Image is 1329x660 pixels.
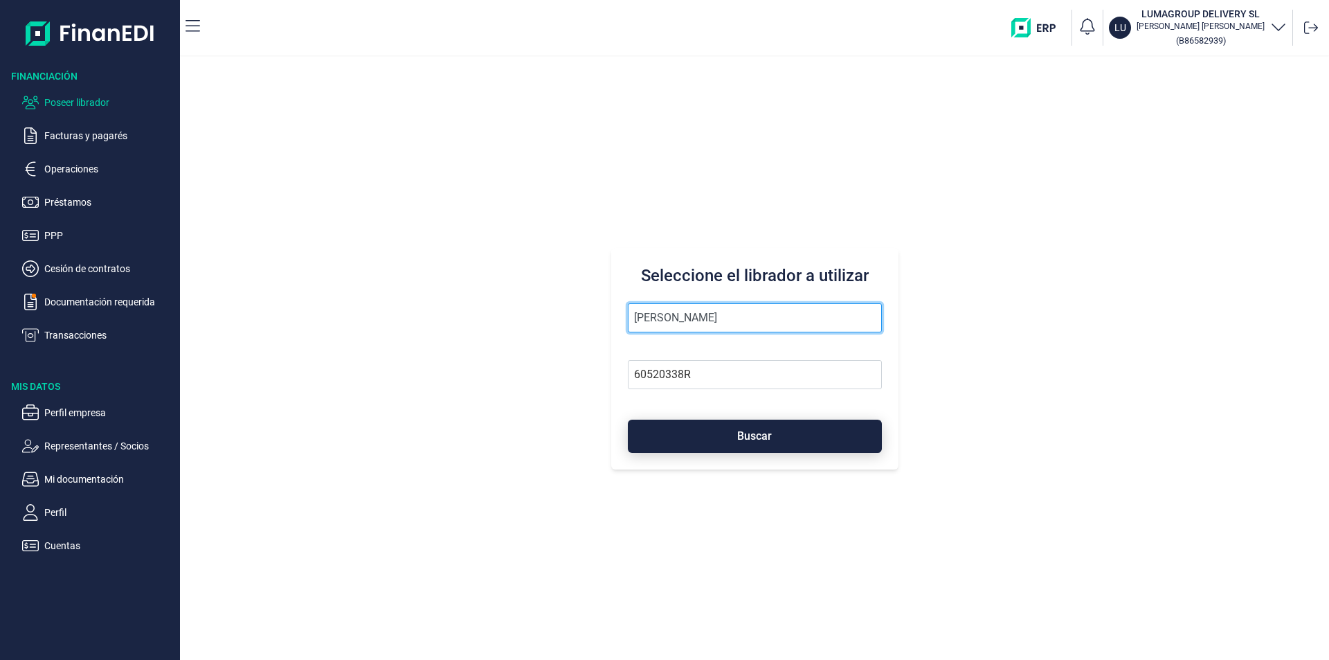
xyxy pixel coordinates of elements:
[22,227,174,244] button: PPP
[1011,18,1066,37] img: erp
[22,294,174,310] button: Documentación requerida
[628,303,882,332] input: Seleccione la razón social
[22,404,174,421] button: Perfil empresa
[1109,7,1287,48] button: LULUMAGROUP DELIVERY SL[PERSON_NAME] [PERSON_NAME](B86582939)
[628,420,882,453] button: Buscar
[26,11,155,55] img: Logo de aplicación
[22,504,174,521] button: Perfil
[44,94,174,111] p: Poseer librador
[22,260,174,277] button: Cesión de contratos
[737,431,772,441] span: Buscar
[1137,7,1265,21] h3: LUMAGROUP DELIVERY SL
[1114,21,1126,35] p: LU
[22,471,174,488] button: Mi documentación
[44,537,174,554] p: Cuentas
[1137,21,1265,32] p: [PERSON_NAME] [PERSON_NAME]
[22,438,174,454] button: Representantes / Socios
[628,265,882,287] h3: Seleccione el librador a utilizar
[22,537,174,554] button: Cuentas
[44,227,174,244] p: PPP
[44,471,174,488] p: Mi documentación
[44,438,174,454] p: Representantes / Socios
[22,94,174,111] button: Poseer librador
[44,327,174,344] p: Transacciones
[628,360,882,389] input: Busque por NIF
[44,260,174,277] p: Cesión de contratos
[22,127,174,144] button: Facturas y pagarés
[1176,35,1226,46] small: Copiar cif
[44,404,174,421] p: Perfil empresa
[22,327,174,344] button: Transacciones
[44,194,174,211] p: Préstamos
[22,161,174,177] button: Operaciones
[44,127,174,144] p: Facturas y pagarés
[44,161,174,177] p: Operaciones
[44,294,174,310] p: Documentación requerida
[22,194,174,211] button: Préstamos
[44,504,174,521] p: Perfil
